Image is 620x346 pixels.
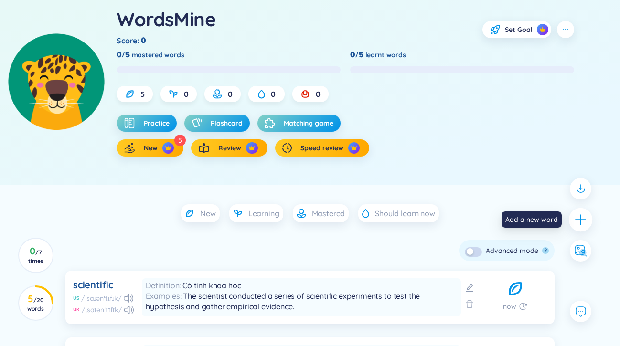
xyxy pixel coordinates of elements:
[275,139,369,157] button: Speed reviewcrown icon
[73,295,79,302] div: US
[351,145,357,151] img: crown icon
[25,247,46,264] h3: 0
[574,213,588,226] span: plus
[144,118,170,128] span: Practice
[218,143,241,153] span: Review
[539,26,546,33] img: crown icon
[375,208,435,219] span: Should learn now
[316,89,321,99] span: 0
[146,291,183,301] span: Examples
[312,208,345,219] span: Mastered
[482,21,551,38] button: Set Goalcrown icon
[184,89,189,99] span: 0
[503,301,516,312] span: now
[191,139,267,157] button: Reviewcrown icon
[140,89,145,99] span: 5
[248,145,255,151] img: crown icon
[28,249,43,264] span: / 7 times
[146,281,182,290] span: Definition
[27,296,44,312] span: / 20 words
[542,247,549,254] button: ?
[200,208,216,219] span: New
[117,35,148,46] div: Score :
[117,50,130,60] div: 0/5
[82,305,122,315] div: /ˌsaɪənˈtɪfɪk/
[174,135,186,146] div: 5
[117,6,216,32] div: WordsMine
[284,118,333,128] span: Matching game
[25,295,46,312] h3: 5
[228,89,233,99] span: 0
[184,115,250,132] button: Flashcard
[271,89,276,99] span: 0
[248,208,279,219] span: Learning
[505,25,533,34] span: Set Goal
[73,306,80,313] div: UK
[211,118,243,128] span: Flashcard
[117,115,177,132] button: Practice
[146,291,420,311] span: The scientist conducted a series of scientific experiments to test the hypothesis and gather empi...
[132,50,184,60] span: mastered words
[182,281,241,290] span: Có tính khoa học
[350,50,363,60] div: 0/5
[117,139,183,157] button: Newcrown icon
[257,115,341,132] button: Matching game
[300,143,343,153] span: Speed review
[502,211,562,228] div: Add a new word
[81,294,122,303] div: /ˌsaɪənˈtɪfɪk/
[486,245,538,256] div: Advanced mode
[73,278,113,292] div: scientific
[141,35,146,46] span: 0
[365,50,406,60] span: learnt words
[165,145,171,151] img: crown icon
[144,143,158,153] span: New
